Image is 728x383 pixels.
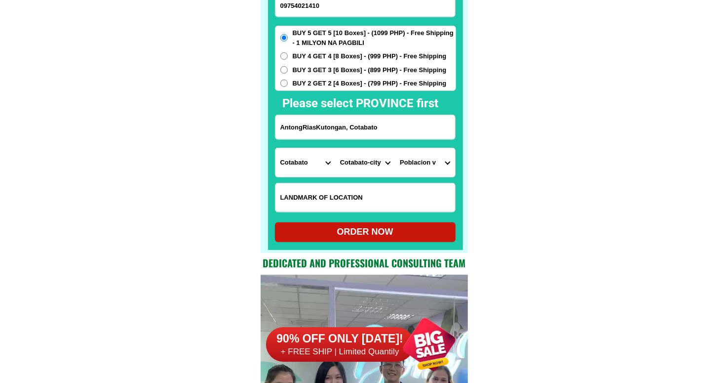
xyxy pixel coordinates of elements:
span: BUY 5 GET 5 [10 Boxes] - (1099 PHP) - Free Shipping - 1 MILYON NA PAGBILI [293,28,456,47]
h2: Dedicated and professional consulting team [261,255,468,270]
span: BUY 3 GET 3 [6 Boxes] - (899 PHP) - Free Shipping [293,65,447,75]
input: Input LANDMARKOFLOCATION [275,183,455,212]
select: Select commune [395,148,455,177]
div: ORDER NOW [275,225,456,239]
h6: 90% OFF ONLY [DATE]! [266,332,414,346]
input: Input address [275,115,455,139]
input: BUY 3 GET 3 [6 Boxes] - (899 PHP) - Free Shipping [280,66,288,74]
input: BUY 4 GET 4 [8 Boxes] - (999 PHP) - Free Shipping [280,52,288,60]
span: BUY 2 GET 2 [4 Boxes] - (799 PHP) - Free Shipping [293,79,447,88]
h2: Please select PROVINCE first [283,94,545,112]
span: BUY 4 GET 4 [8 Boxes] - (999 PHP) - Free Shipping [293,51,447,61]
h6: + FREE SHIP | Limited Quantily [266,346,414,357]
input: BUY 5 GET 5 [10 Boxes] - (1099 PHP) - Free Shipping - 1 MILYON NA PAGBILI [280,34,288,42]
select: Select district [335,148,395,177]
select: Select province [275,148,335,177]
input: BUY 2 GET 2 [4 Boxes] - (799 PHP) - Free Shipping [280,80,288,87]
